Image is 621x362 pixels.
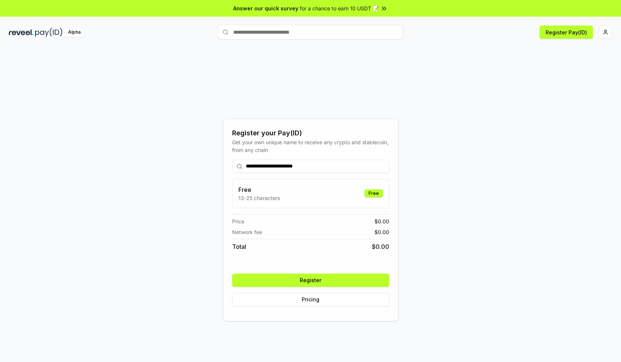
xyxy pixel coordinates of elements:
p: 13-25 characters [238,194,280,202]
span: $ 0.00 [374,217,389,225]
button: Register [232,274,389,287]
img: pay_id [35,28,62,37]
img: reveel_dark [9,28,34,37]
span: Price [232,217,244,225]
div: Get your own unique name to receive any crypto and stablecoin, from any chain [232,138,389,154]
div: Register your Pay(ID) [232,128,389,138]
div: Free [364,189,383,197]
button: Pricing [232,293,389,306]
span: $ 0.00 [372,242,389,251]
h3: Free [238,185,280,194]
button: Register Pay(ID) [540,26,593,39]
span: Answer our quick survey [233,4,298,12]
span: Total [232,242,246,251]
span: $ 0.00 [374,228,389,236]
span: Network fee [232,228,262,236]
span: for a chance to earn 10 USDT 📝 [300,4,379,12]
div: Alpha [64,28,85,37]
